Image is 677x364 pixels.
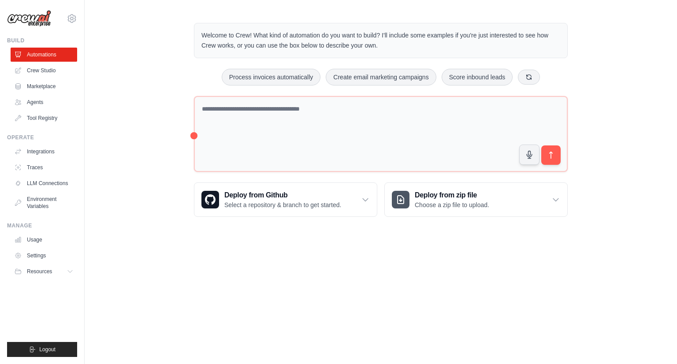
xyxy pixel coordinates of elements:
a: Integrations [11,145,77,159]
h3: Deploy from zip file [415,190,489,201]
button: Logout [7,342,77,357]
a: Marketplace [11,79,77,93]
button: Create email marketing campaigns [326,69,436,85]
span: Resources [27,268,52,275]
a: Environment Variables [11,192,77,213]
button: Resources [11,264,77,279]
a: LLM Connections [11,176,77,190]
p: Choose a zip file to upload. [415,201,489,209]
img: Logo [7,10,51,27]
a: Traces [11,160,77,175]
p: Welcome to Crew! What kind of automation do you want to build? I'll include some examples if you'... [201,30,560,51]
p: Select a repository & branch to get started. [224,201,341,209]
a: Usage [11,233,77,247]
h3: Deploy from Github [224,190,341,201]
a: Settings [11,249,77,263]
div: Manage [7,222,77,229]
a: Automations [11,48,77,62]
button: Process invoices automatically [222,69,321,85]
a: Agents [11,95,77,109]
a: Crew Studio [11,63,77,78]
div: Operate [7,134,77,141]
button: Score inbound leads [442,69,513,85]
div: Build [7,37,77,44]
span: Logout [39,346,56,353]
a: Tool Registry [11,111,77,125]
